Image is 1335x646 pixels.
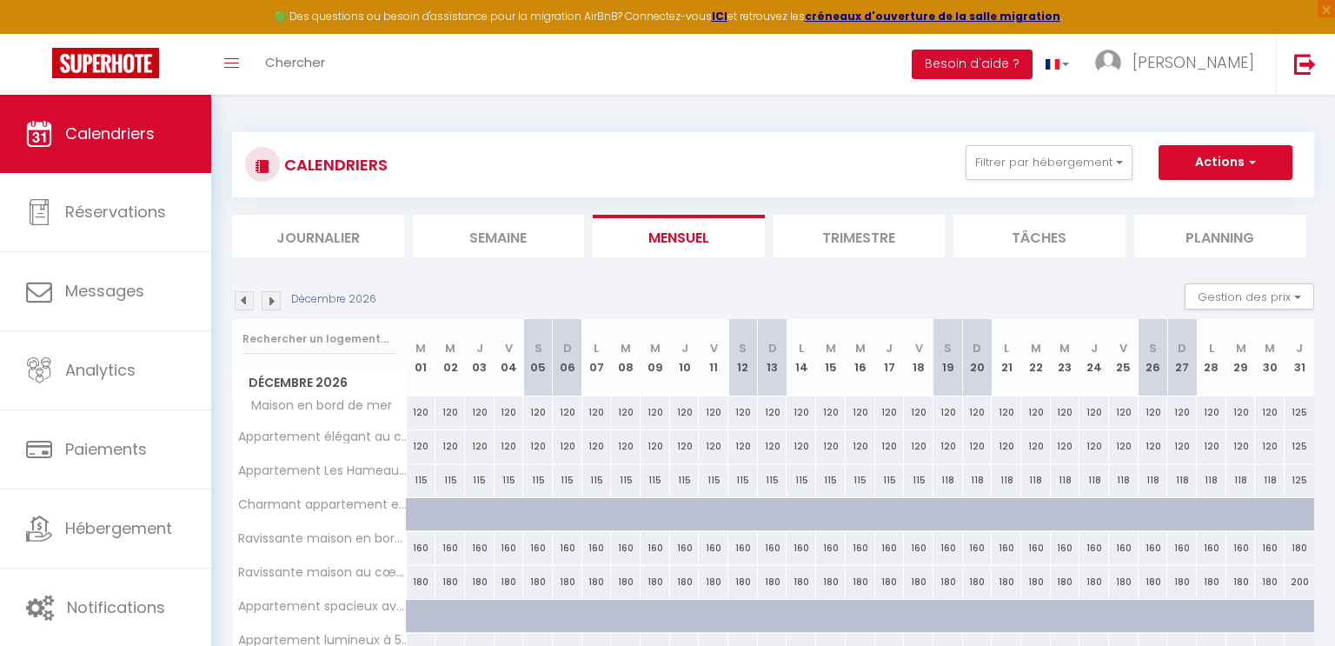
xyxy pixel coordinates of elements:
[1167,464,1197,496] div: 118
[1255,396,1285,429] div: 120
[1109,532,1139,564] div: 160
[710,340,718,356] abbr: V
[523,566,553,598] div: 180
[641,464,670,496] div: 115
[553,319,582,396] th: 06
[65,201,166,223] span: Réservations
[1285,430,1314,463] div: 125
[992,566,1021,598] div: 180
[787,532,816,564] div: 160
[816,532,846,564] div: 160
[875,319,905,396] th: 17
[933,430,963,463] div: 120
[413,215,585,257] li: Semaine
[1139,396,1168,429] div: 120
[495,464,524,496] div: 115
[933,566,963,598] div: 180
[553,566,582,598] div: 180
[912,50,1033,79] button: Besoin d'aide ?
[1109,464,1139,496] div: 118
[670,566,700,598] div: 180
[1209,340,1214,356] abbr: L
[1079,566,1109,598] div: 180
[553,532,582,564] div: 160
[1134,215,1306,257] li: Planning
[904,319,933,396] th: 18
[816,566,846,598] div: 180
[728,464,758,496] div: 115
[495,566,524,598] div: 180
[816,319,846,396] th: 15
[963,430,993,463] div: 120
[641,532,670,564] div: 160
[904,532,933,564] div: 160
[758,566,787,598] div: 180
[415,340,426,356] abbr: M
[65,517,172,539] span: Hébergement
[52,48,159,78] img: Super Booking
[242,323,396,355] input: Rechercher un logement...
[611,464,641,496] div: 115
[846,430,875,463] div: 120
[1285,319,1314,396] th: 31
[1255,532,1285,564] div: 160
[1051,396,1080,429] div: 120
[236,430,409,443] span: Appartement élégant au coeur de [GEOGRAPHIC_DATA]
[582,396,612,429] div: 120
[1031,340,1041,356] abbr: M
[1139,430,1168,463] div: 120
[1119,340,1127,356] abbr: V
[728,396,758,429] div: 120
[1285,396,1314,429] div: 125
[582,464,612,496] div: 115
[1197,532,1226,564] div: 160
[1285,532,1314,564] div: 180
[252,34,338,95] a: Chercher
[963,396,993,429] div: 120
[582,319,612,396] th: 07
[407,464,436,496] div: 115
[1197,319,1226,396] th: 28
[407,566,436,598] div: 180
[712,9,727,23] a: ICI
[236,396,396,416] span: Maison en bord de mer
[505,340,513,356] abbr: V
[1255,566,1285,598] div: 180
[611,319,641,396] th: 08
[1051,430,1080,463] div: 120
[875,464,905,496] div: 115
[963,319,993,396] th: 20
[826,340,836,356] abbr: M
[846,566,875,598] div: 180
[593,215,765,257] li: Mensuel
[1185,283,1314,310] button: Gestion des prix
[553,430,582,463] div: 120
[670,464,700,496] div: 115
[435,396,465,429] div: 120
[933,396,963,429] div: 120
[407,396,436,429] div: 120
[232,215,404,257] li: Journalier
[992,396,1021,429] div: 120
[523,319,553,396] th: 05
[641,396,670,429] div: 120
[1226,396,1256,429] div: 120
[1226,566,1256,598] div: 180
[265,53,325,71] span: Chercher
[1265,340,1275,356] abbr: M
[1109,319,1139,396] th: 25
[611,430,641,463] div: 120
[699,396,728,429] div: 120
[1197,430,1226,463] div: 120
[1095,50,1121,76] img: ...
[1139,566,1168,598] div: 180
[966,145,1132,180] button: Filtrer par hébergement
[816,430,846,463] div: 120
[774,215,946,257] li: Trimestre
[495,319,524,396] th: 04
[1178,340,1186,356] abbr: D
[1197,566,1226,598] div: 180
[236,600,409,613] span: Appartement spacieux avec grande terrasse
[1051,464,1080,496] div: 118
[1294,53,1316,75] img: logout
